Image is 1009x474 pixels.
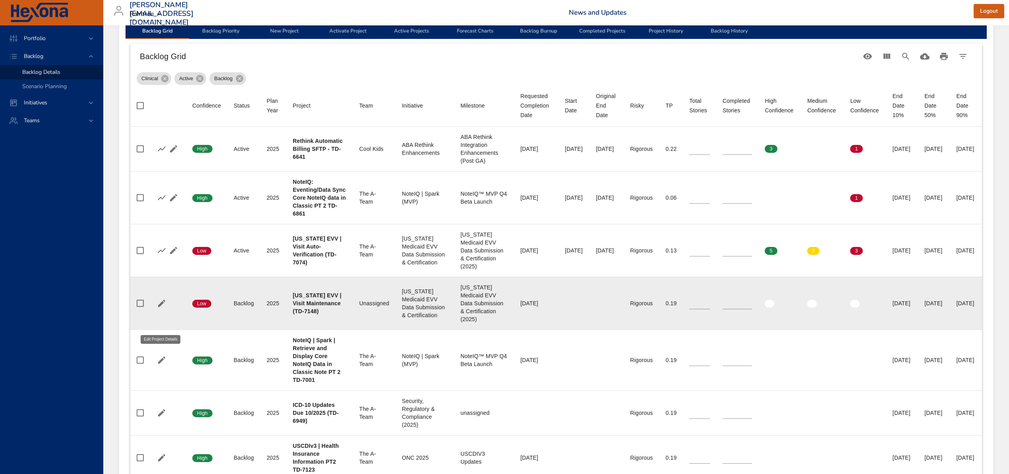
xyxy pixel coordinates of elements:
div: [DATE] [565,247,583,254]
div: 2025 [267,299,280,307]
div: Sort [665,101,673,110]
div: Clinical [137,72,171,85]
span: High [192,145,213,152]
span: Low [192,300,211,307]
a: News and Updates [569,8,626,17]
div: 2025 [267,145,280,153]
button: Edit Project Details [156,407,168,419]
div: Sort [402,101,423,110]
div: Active [234,194,254,202]
div: Rigorous [630,247,653,254]
span: Milestone [460,101,508,110]
span: 5 [765,247,777,254]
div: [DATE] [893,145,912,153]
div: Sort [234,101,250,110]
span: 0 [807,195,820,202]
div: [DATE] [957,356,976,364]
div: ABA Rethink Integration Enhancements (Post GA) [460,133,508,165]
span: Initiatives [17,99,54,106]
span: High [192,455,213,462]
span: Risky [630,101,653,110]
div: [DATE] [520,299,552,307]
span: TP [665,101,677,110]
div: Active [234,247,254,254]
div: Backlog [234,454,254,462]
img: Hexona [10,3,69,23]
button: Download CSV [915,47,934,66]
div: Sort [850,96,879,115]
b: [US_STATE] EVV | Visit Auto-Verification (TD-7074) [293,235,341,266]
div: 0.22 [665,145,677,153]
div: Rigorous [630,356,653,364]
div: Requested Completion Date [520,91,552,120]
b: NoteIQ: Eventing/Data Sync Core NoteIQ data in Classic PT 2 TD-6861 [293,179,346,217]
div: NoteIQ™ MVP Q4 Beta Launch [460,352,508,368]
div: High Confidence [765,96,794,115]
span: Original End Date [596,91,617,120]
span: High [192,410,213,417]
button: Edit Project Details [168,192,180,204]
span: 1 [850,195,862,202]
div: Table Toolbar [130,44,982,69]
div: The A-Team [359,352,389,368]
div: Active [234,145,254,153]
div: Active [174,72,206,85]
button: Edit Project Details [168,245,180,256]
div: Completed Stories [723,96,752,115]
div: [DATE] [924,356,943,364]
div: [DATE] [520,454,552,462]
div: The A-Team [359,190,389,206]
div: Sort [689,96,710,115]
span: Clinical [137,75,163,83]
div: [DATE] [957,409,976,417]
span: Status [234,101,254,110]
div: [DATE] [520,194,552,202]
button: Logout [974,4,1004,19]
div: 2025 [267,409,280,417]
div: NoteIQ™ MVP Q4 Beta Launch [460,190,508,206]
div: [US_STATE] Medicaid EVV Data Submission & Certification [402,287,448,319]
div: [US_STATE] Medicaid EVV Data Submission & Certification (2025) [460,283,508,323]
div: [DATE] [924,194,943,202]
div: [DATE] [924,145,943,153]
div: Backlog [234,356,254,364]
div: 0.19 [665,299,677,307]
div: [DATE] [893,247,912,254]
button: Edit Project Details [156,354,168,366]
div: Rigorous [630,454,653,462]
span: Low Confidence [850,96,879,115]
div: End Date 90% [957,91,976,120]
span: 1 [850,145,862,152]
div: Security, Regulatory & Compliance (2025) [402,397,448,429]
div: NoteIQ | Spark (MVP) [402,352,448,368]
button: Show Burnup [156,143,168,155]
button: Edit Project Details [168,143,180,155]
div: [US_STATE] Medicaid EVV Data Submission & Certification [402,235,448,266]
div: Team [359,101,373,110]
div: Sort [723,96,752,115]
b: ICD-10 Updates Due 10/2025 (TD-6949) [293,402,338,424]
div: [DATE] [520,356,552,364]
h6: Backlog Grid [140,50,858,63]
span: Project [293,101,346,110]
div: Backlog [209,72,245,85]
div: Rigorous [630,299,653,307]
div: Total Stories [689,96,710,115]
div: 2025 [267,454,280,462]
div: [DATE] [893,409,912,417]
div: Raintree [130,8,164,21]
div: Sort [596,91,617,120]
div: Milestone [460,101,485,110]
div: End Date 50% [924,91,943,120]
div: [DATE] [893,299,912,307]
span: High [192,357,213,364]
div: USCDIV3 Updates [460,450,508,466]
div: Backlog [234,299,254,307]
span: Logout [980,6,998,16]
button: Filter Table [953,47,972,66]
div: Backlog [234,409,254,417]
